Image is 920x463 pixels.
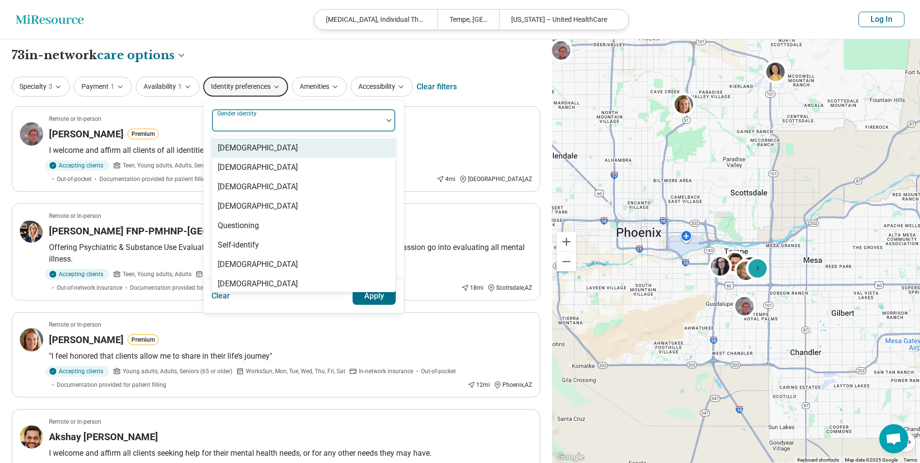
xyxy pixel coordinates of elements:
div: Accepting clients [45,160,109,171]
div: Phoenix , AZ [494,380,532,389]
h3: [PERSON_NAME] FNP-PMHNP-[GEOGRAPHIC_DATA] [49,224,282,238]
button: Zoom in [557,232,576,251]
button: Specialty3 [12,77,70,97]
h3: Akshay [PERSON_NAME] [49,430,158,444]
div: Open chat [879,424,908,453]
button: Clear [211,287,230,305]
div: [DEMOGRAPHIC_DATA] [218,181,298,193]
div: [GEOGRAPHIC_DATA] , AZ [459,175,532,183]
h3: [PERSON_NAME] [49,127,124,141]
span: Out-of-pocket [57,175,92,183]
div: Scottsdale , AZ [487,283,532,292]
div: [DEMOGRAPHIC_DATA] [218,162,298,173]
span: Out-of-network insurance [57,283,122,292]
div: Accepting clients [45,366,109,377]
label: Gender identity [217,110,258,117]
button: Payment1 [74,77,132,97]
p: Remote or In-person [49,417,101,426]
div: 4 mi [436,175,455,183]
button: Amenities [292,77,347,97]
div: Tempe, [GEOGRAPHIC_DATA] [437,10,499,30]
button: Identity preferences [203,77,288,97]
p: Remote or In-person [49,212,101,220]
span: 1 [178,82,182,92]
div: 12 mi [468,380,490,389]
button: Apply [353,287,396,305]
span: Documentation provided for patient filling [57,380,166,389]
div: Clear filters [417,75,457,99]
span: care options [97,47,175,64]
span: 1 [111,82,114,92]
div: 18 mi [461,283,484,292]
span: Works Sun, Mon, Tue, Wed, Thu, Fri, Sat [246,367,345,376]
h1: 73 in-network [12,47,186,64]
p: I welcome and affirm all clients seeking help for their mental health needs, or for any other nee... [49,447,532,459]
p: Offering Psychiatric & Substance Use Evaluations as well as [MEDICAL_DATA] & MAT. Empathy & Compa... [49,242,532,265]
span: Teen, Young adults, Adults, Seniors (65 or older) [123,161,247,170]
span: In-network insurance [359,367,413,376]
p: Remote or In-person [49,320,101,329]
button: Zoom out [557,252,576,271]
div: Accepting clients [45,269,109,280]
div: [DEMOGRAPHIC_DATA] [218,142,298,154]
div: Self-identify [218,239,259,251]
button: Log In [858,12,904,27]
div: Questioning [218,220,259,231]
div: [DEMOGRAPHIC_DATA] [218,259,298,270]
h3: [PERSON_NAME] [49,333,124,347]
p: Remote or In-person [49,115,101,123]
span: 3 [48,82,52,92]
div: [MEDICAL_DATA], Individual Therapy [314,10,437,30]
span: Out-of-pocket [421,367,456,376]
button: Accessibility [351,77,413,97]
button: Availability1 [136,77,199,97]
div: [DEMOGRAPHIC_DATA] [218,200,298,212]
button: Care options [97,47,186,64]
p: "I feel honored that clients allow me to share in their life’s journey" [49,350,532,362]
span: Documentation provided for patient filling [99,175,209,183]
button: Premium [128,129,159,139]
span: Young adults, Adults, Seniors (65 or older) [123,367,232,376]
div: 3 [746,257,769,280]
span: Documentation provided for patient filling [130,283,240,292]
span: Map data ©2025 Google [845,457,898,463]
a: Terms (opens in new tab) [904,457,917,463]
div: [US_STATE] – United HealthCare [499,10,622,30]
p: I welcome and affirm all clients of all identities and backgrounds in my practice. [49,145,532,156]
span: Teen, Young adults, Adults [123,270,192,279]
button: Premium [128,334,159,345]
div: [DEMOGRAPHIC_DATA] [218,278,298,290]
